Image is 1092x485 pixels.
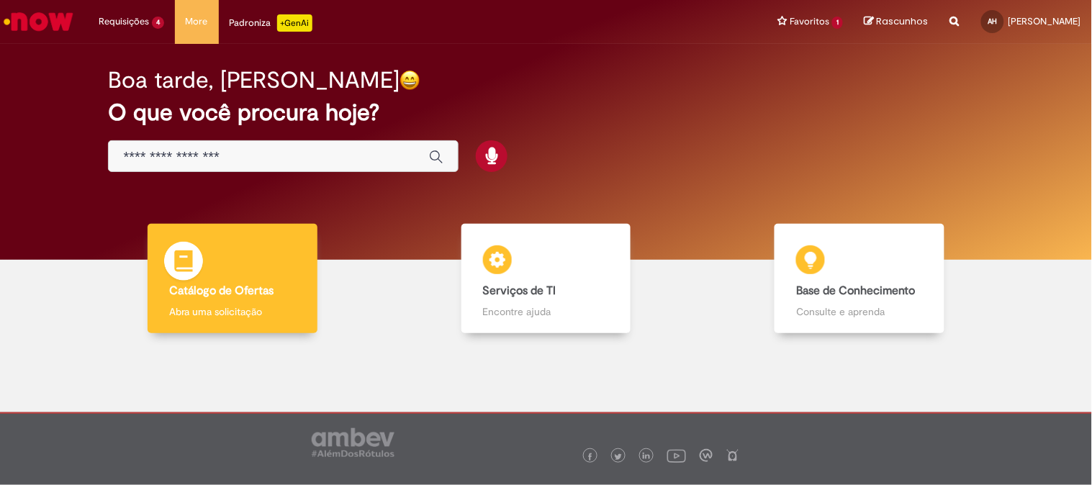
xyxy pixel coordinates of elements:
b: Catálogo de Ofertas [169,284,274,298]
p: +GenAi [277,14,312,32]
img: logo_footer_ambev_rotulo_gray.png [312,428,394,457]
b: Serviços de TI [483,284,556,298]
a: Rascunhos [865,15,929,29]
img: logo_footer_naosei.png [726,449,739,462]
h2: Boa tarde, [PERSON_NAME] [108,68,400,93]
span: Requisições [99,14,149,29]
img: logo_footer_linkedin.png [643,453,650,461]
p: Abra uma solicitação [169,304,296,319]
p: Consulte e aprenda [796,304,923,319]
h2: O que você procura hoje? [108,100,983,125]
a: Catálogo de Ofertas Abra uma solicitação [76,224,389,334]
b: Base de Conhecimento [796,284,915,298]
img: logo_footer_twitter.png [615,453,622,461]
img: logo_footer_facebook.png [587,453,594,461]
img: ServiceNow [1,7,76,36]
span: [PERSON_NAME] [1008,15,1081,27]
img: logo_footer_workplace.png [700,449,713,462]
span: 1 [832,17,843,29]
p: Encontre ajuda [483,304,610,319]
span: Favoritos [790,14,829,29]
a: Serviços de TI Encontre ajuda [389,224,703,334]
img: happy-face.png [400,70,420,91]
img: logo_footer_youtube.png [667,446,686,465]
a: Base de Conhecimento Consulte e aprenda [703,224,1016,334]
div: Padroniza [230,14,312,32]
span: Rascunhos [877,14,929,28]
span: AH [988,17,998,26]
span: 4 [152,17,164,29]
span: More [186,14,208,29]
